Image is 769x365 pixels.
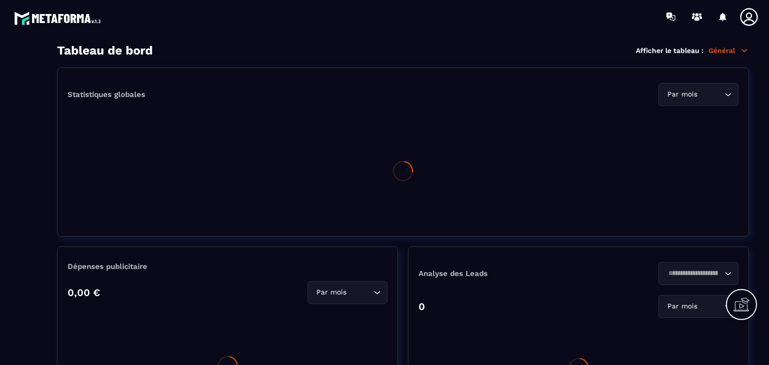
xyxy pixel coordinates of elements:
span: Par mois [665,89,699,100]
div: Search for option [658,83,738,106]
span: Par mois [665,301,699,312]
h3: Tableau de bord [57,43,153,57]
p: Afficher le tableau : [636,46,703,54]
input: Search for option [699,89,722,100]
input: Search for option [699,301,722,312]
img: logo [14,9,104,27]
p: 0 [419,300,425,312]
input: Search for option [348,287,371,298]
div: Search for option [658,295,738,318]
p: Général [708,46,749,55]
p: Statistiques globales [68,90,145,99]
p: 0,00 € [68,286,100,298]
p: Analyse des Leads [419,269,579,278]
div: Search for option [658,262,738,285]
input: Search for option [665,268,722,279]
div: Search for option [307,281,388,304]
p: Dépenses publicitaire [68,262,388,271]
span: Par mois [314,287,348,298]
